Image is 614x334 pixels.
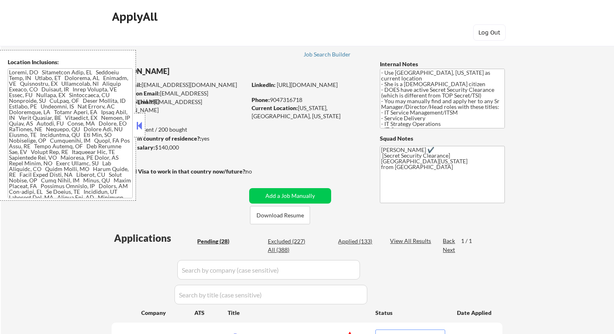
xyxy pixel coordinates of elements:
[473,24,506,41] button: Log Out
[390,237,433,245] div: View All Results
[111,126,246,134] div: 133 sent / 200 bought
[197,237,238,245] div: Pending (28)
[375,305,445,320] div: Status
[252,96,270,103] strong: Phone:
[111,134,244,143] div: yes
[380,134,505,143] div: Squad Notes
[443,246,456,254] div: Next
[112,98,246,114] div: [EMAIL_ADDRESS][DOMAIN_NAME]
[252,96,366,104] div: 9047316718
[304,51,351,59] a: Job Search Builder
[112,81,246,89] div: [EMAIL_ADDRESS][DOMAIN_NAME]
[250,206,310,224] button: Download Resume
[112,66,278,76] div: [PERSON_NAME]
[443,237,456,245] div: Back
[141,309,194,317] div: Company
[112,168,247,175] strong: Will need Visa to work in that country now/future?:
[380,60,505,68] div: Internal Notes
[111,135,201,142] strong: Can work in country of residence?:
[112,89,246,105] div: [EMAIL_ADDRESS][DOMAIN_NAME]
[175,285,367,304] input: Search by title (case sensitive)
[457,309,493,317] div: Date Applied
[111,143,246,152] div: $140,000
[114,233,194,243] div: Applications
[252,81,276,88] strong: LinkedIn:
[112,10,160,24] div: ApplyAll
[177,260,360,280] input: Search by company (case sensitive)
[268,246,308,254] div: All (388)
[304,52,351,57] div: Job Search Builder
[268,237,308,245] div: Excluded (227)
[461,237,480,245] div: 1 / 1
[249,188,331,204] button: Add a Job Manually
[246,167,269,176] div: no
[194,309,228,317] div: ATS
[228,309,368,317] div: Title
[252,104,366,120] div: [US_STATE], [GEOGRAPHIC_DATA], [US_STATE]
[338,237,379,245] div: Applied (133)
[277,81,338,88] a: [URL][DOMAIN_NAME]
[252,104,298,111] strong: Current Location:
[8,58,133,66] div: Location Inclusions:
